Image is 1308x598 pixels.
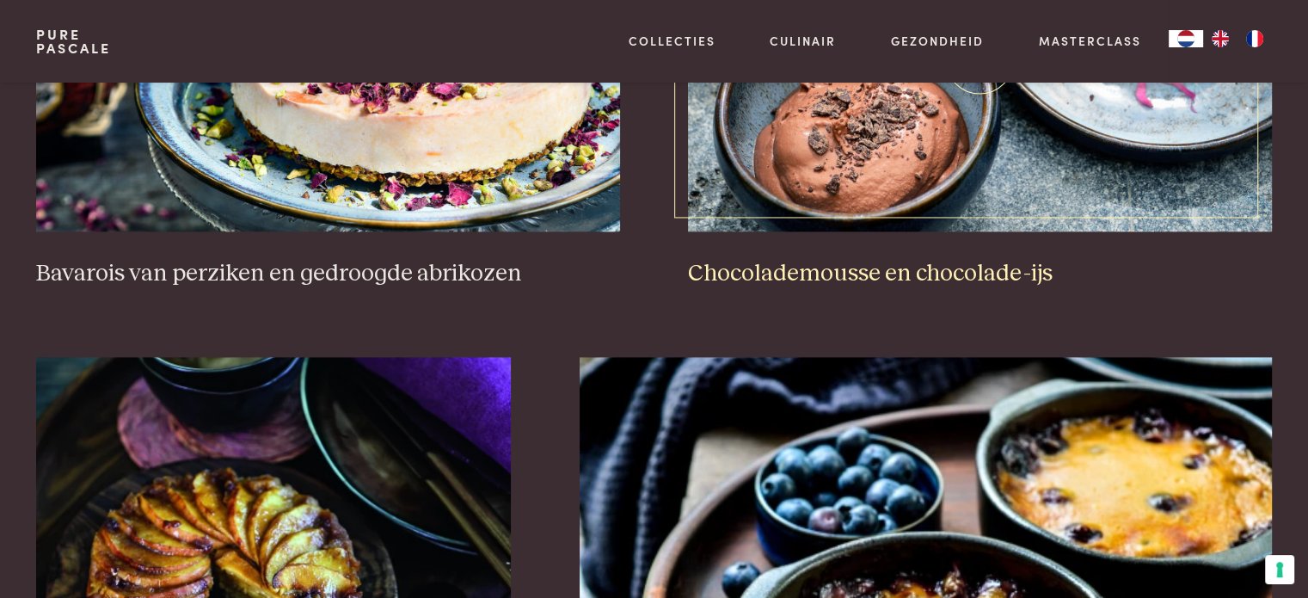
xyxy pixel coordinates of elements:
[629,32,715,50] a: Collecties
[688,259,1271,289] h3: Chocolademousse en chocolade-ijs
[1169,30,1272,47] aside: Language selected: Nederlands
[891,32,984,50] a: Gezondheid
[1169,30,1203,47] div: Language
[1265,555,1294,584] button: Uw voorkeuren voor toestemming voor trackingtechnologieën
[1203,30,1237,47] a: EN
[36,259,619,289] h3: Bavarois van perziken en gedroogde abrikozen
[1203,30,1272,47] ul: Language list
[1169,30,1203,47] a: NL
[36,28,111,55] a: PurePascale
[1237,30,1272,47] a: FR
[1039,32,1141,50] a: Masterclass
[770,32,836,50] a: Culinair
